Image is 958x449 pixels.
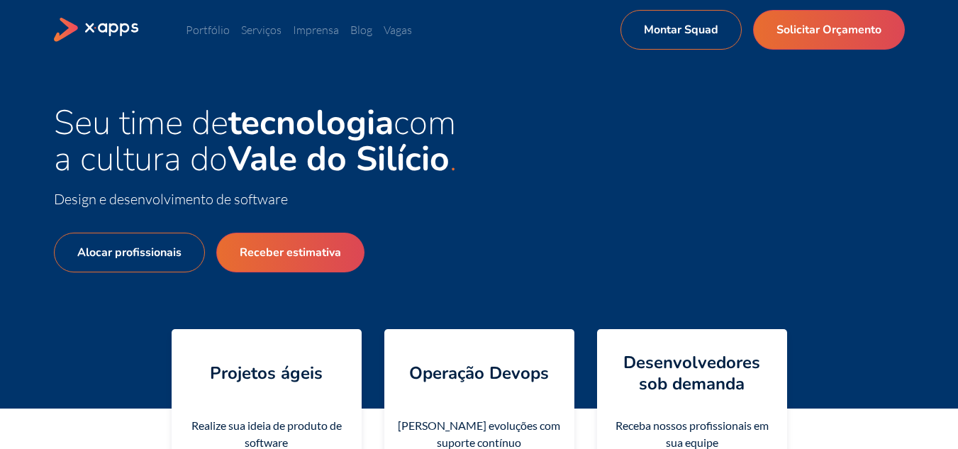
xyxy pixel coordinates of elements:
strong: Vale do Silício [228,135,450,182]
a: Receber estimativa [216,233,364,272]
span: Seu time de com a cultura do [54,99,456,182]
a: Blog [350,23,372,37]
a: Imprensa [293,23,339,37]
a: Solicitar Orçamento [753,10,905,50]
a: Vagas [384,23,412,37]
h4: Projetos ágeis [210,362,323,384]
a: Serviços [241,23,282,37]
h4: Desenvolvedores sob demanda [608,352,776,394]
a: Portfólio [186,23,230,37]
a: Alocar profissionais [54,233,205,272]
span: Design e desenvolvimento de software [54,190,288,208]
strong: tecnologia [228,99,394,146]
h4: Operação Devops [409,362,549,384]
a: Montar Squad [620,10,742,50]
